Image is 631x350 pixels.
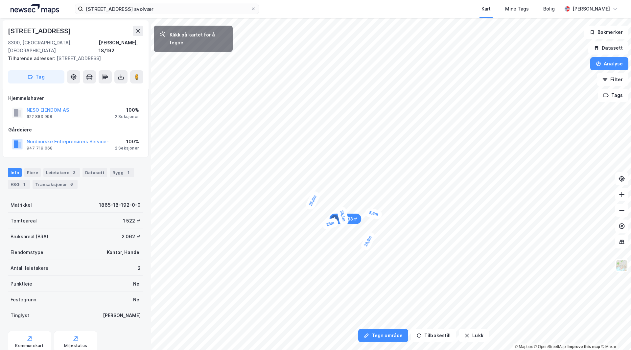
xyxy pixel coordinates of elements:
div: Tinglyst [11,312,29,319]
div: Eiendomstype [11,248,43,256]
div: [PERSON_NAME] [103,312,141,319]
div: 100% [115,138,139,146]
div: Klikk på kartet for å tegne [170,31,227,47]
div: 1865-18-192-0-0 [99,201,141,209]
button: Bokmerker [584,26,628,39]
div: 100% [115,106,139,114]
iframe: Chat Widget [598,318,631,350]
div: Map marker [321,217,339,231]
div: 2 [71,169,77,176]
div: 1 [125,169,131,176]
div: 1 [331,215,339,223]
button: Tag [8,70,64,83]
input: Søk på adresse, matrikkel, gårdeiere, leietakere eller personer [83,4,251,14]
img: Z [616,259,628,272]
div: Info [8,168,22,177]
button: Lukk [459,329,489,342]
div: 922 883 998 [27,114,52,119]
div: 8300, [GEOGRAPHIC_DATA], [GEOGRAPHIC_DATA] [8,39,99,55]
button: Datasett [588,41,628,55]
div: 2 Seksjoner [115,146,139,151]
div: Datasett [82,168,107,177]
button: Filter [597,73,628,86]
a: OpenStreetMap [534,344,566,349]
div: ESG [8,180,30,189]
div: Kontrollprogram for chat [598,318,631,350]
div: Nei [133,296,141,304]
div: 1 522 ㎡ [123,217,141,225]
div: 947 719 068 [27,146,53,151]
div: [PERSON_NAME], 18/192 [99,39,143,55]
div: [STREET_ADDRESS] [8,26,72,36]
button: Tegn område [358,329,408,342]
div: Transaksjoner [33,180,78,189]
div: Leietakere [43,168,80,177]
div: Antall leietakere [11,264,48,272]
div: Tomteareal [11,217,37,225]
div: 6 [68,181,75,188]
div: 1 [21,181,27,188]
div: Miljøstatus [64,343,87,348]
div: Hjemmelshaver [8,94,143,102]
span: Tilhørende adresser: [8,56,57,61]
div: Punktleie [11,280,32,288]
div: Map marker [336,206,350,226]
div: Kontor, Handel [107,248,141,256]
div: Map marker [360,231,377,252]
div: 2 [138,264,141,272]
div: Eiere [24,168,41,177]
div: Kart [481,5,491,13]
img: logo.a4113a55bc3d86da70a041830d287a7e.svg [11,4,59,14]
div: Map marker [304,190,321,211]
div: Bruksareal (BRA) [11,233,48,241]
a: Improve this map [568,344,600,349]
button: Analyse [590,57,628,70]
div: Mine Tags [505,5,529,13]
button: Tags [598,89,628,102]
div: Kommunekart [15,343,44,348]
div: 2 Seksjoner [115,114,139,119]
div: Bolig [543,5,555,13]
div: Gårdeiere [8,126,143,134]
a: Mapbox [515,344,533,349]
button: Tilbakestill [411,329,456,342]
div: Nei [133,280,141,288]
div: [STREET_ADDRESS] [8,55,138,62]
div: Festegrunn [11,296,36,304]
div: Matrikkel [11,201,32,209]
div: Bygg [110,168,134,177]
div: 2 062 ㎡ [122,233,141,241]
div: [PERSON_NAME] [573,5,610,13]
div: Map marker [364,207,383,220]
